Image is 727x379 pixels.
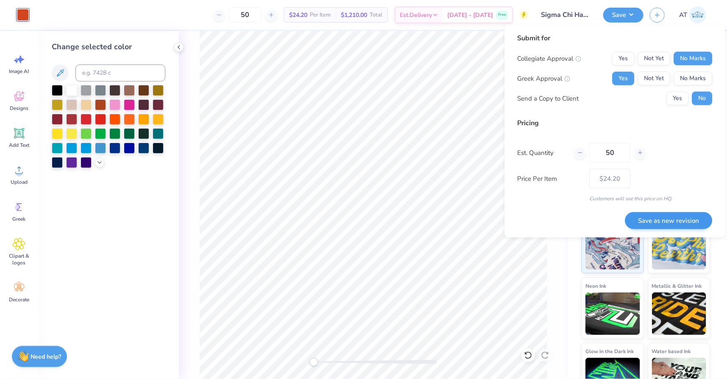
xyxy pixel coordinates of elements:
[517,195,712,202] div: Customers will see this price on HQ.
[289,11,307,20] span: $24.20
[585,347,634,356] span: Glow in the Dark Ink
[692,92,712,105] button: No
[674,72,712,85] button: No Marks
[675,6,710,23] a: AT
[517,93,579,103] div: Send a Copy to Client
[309,358,318,366] div: Accessibility label
[9,142,29,149] span: Add Text
[10,105,28,112] span: Designs
[535,6,597,23] input: Untitled Design
[625,212,712,229] button: Save as new revision
[638,72,670,85] button: Not Yet
[589,143,630,163] input: – –
[585,227,640,270] img: Standard
[612,72,634,85] button: Yes
[52,41,165,53] div: Change selected color
[9,296,29,303] span: Decorate
[585,281,606,290] span: Neon Ink
[341,11,367,20] span: $1,210.00
[228,7,262,22] input: – –
[517,73,570,83] div: Greek Approval
[9,68,29,75] span: Image AI
[517,148,568,157] label: Est. Quantity
[517,118,712,128] div: Pricing
[498,12,506,18] span: Free
[310,11,331,20] span: Per Item
[652,281,702,290] span: Metallic & Glitter Ink
[603,8,643,22] button: Save
[13,216,26,222] span: Greek
[75,65,165,81] input: e.g. 7428 c
[400,11,432,20] span: Est. Delivery
[674,52,712,65] button: No Marks
[612,52,634,65] button: Yes
[638,52,670,65] button: Not Yet
[370,11,382,20] span: Total
[517,33,712,43] div: Submit for
[517,174,583,183] label: Price Per Item
[652,347,691,356] span: Water based Ink
[447,11,493,20] span: [DATE] - [DATE]
[689,6,706,23] img: Angie Trapanotto
[5,253,33,266] span: Clipart & logos
[652,227,707,270] img: Puff Ink
[585,292,640,335] img: Neon Ink
[31,353,61,361] strong: Need help?
[666,92,688,105] button: Yes
[679,10,687,20] span: AT
[11,179,28,185] span: Upload
[517,53,581,63] div: Collegiate Approval
[652,292,707,335] img: Metallic & Glitter Ink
